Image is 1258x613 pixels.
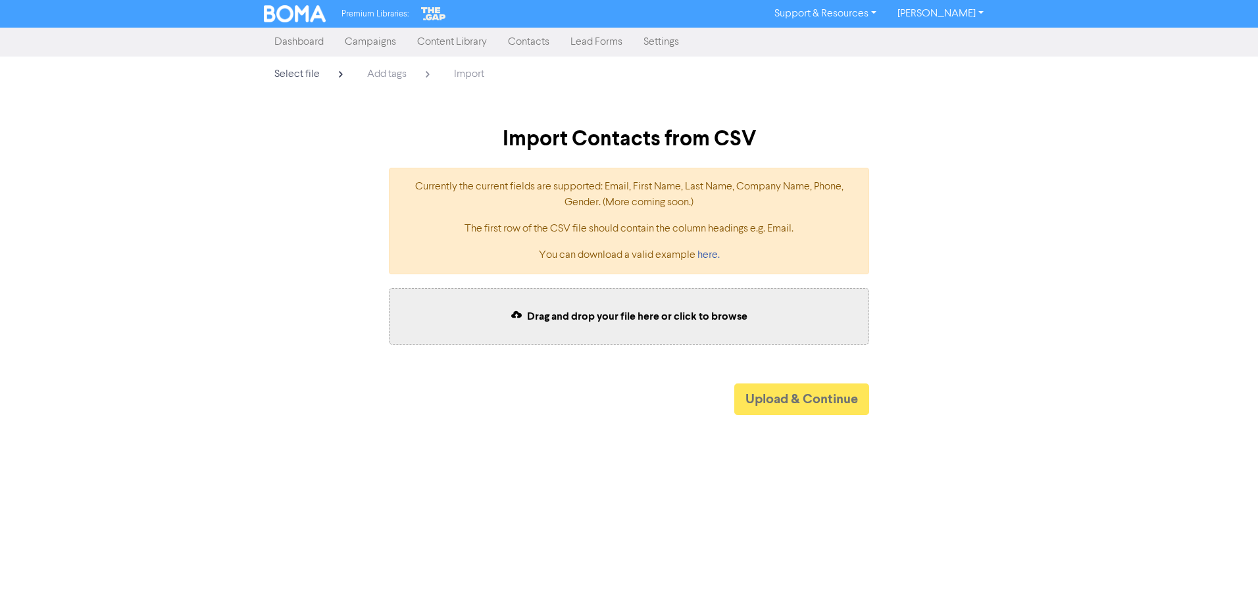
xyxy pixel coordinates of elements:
[734,383,869,415] button: Upload & Continue
[633,29,690,55] a: Settings
[264,62,357,89] a: Select file
[403,179,855,210] p: Currently the current fields are supported: Email, First Name, Last Name, Company Name, Phone, Ge...
[341,10,409,18] span: Premium Libraries:
[403,247,855,263] p: You can download a valid example
[527,310,747,323] span: Drag and drop your file here or click to browse
[764,3,887,24] a: Support & Resources
[497,29,560,55] a: Contacts
[264,126,994,151] h2: Import Contacts from CSV
[274,69,320,80] span: Select file
[334,29,407,55] a: Campaigns
[367,69,407,80] span: Add tags
[697,250,720,260] a: here.
[403,221,855,237] p: The first row of the CSV file should contain the column headings e.g. Email.
[357,62,443,89] a: Add tags
[454,69,484,80] span: Import
[264,29,334,55] a: Dashboard
[407,29,497,55] a: Content Library
[264,5,326,22] img: BOMA Logo
[419,5,448,22] img: The Gap
[560,29,633,55] a: Lead Forms
[443,62,495,87] a: Import
[887,3,994,24] a: [PERSON_NAME]
[1192,550,1258,613] iframe: Chat Widget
